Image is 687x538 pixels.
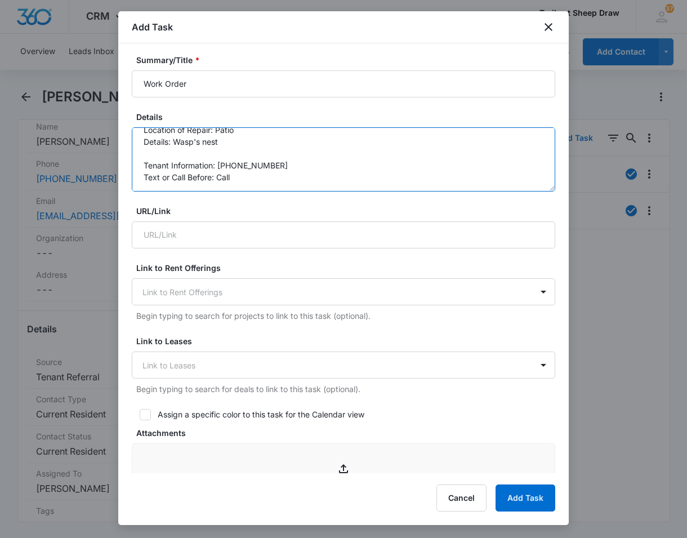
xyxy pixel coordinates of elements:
[132,221,555,248] input: URL/Link
[132,20,173,34] h1: Add Task
[136,335,560,347] label: Link to Leases
[136,310,555,322] p: Begin typing to search for projects to link to this task (optional).
[496,484,555,512] button: Add Task
[136,111,560,123] label: Details
[136,427,560,439] label: Attachments
[436,484,487,512] button: Cancel
[136,383,555,395] p: Begin typing to search for deals to link to this task (optional).
[136,205,560,217] label: URL/Link
[136,262,560,274] label: Link to Rent Offerings
[132,127,555,192] textarea: Location of Repair: Patio Details: Wasp's nest Tenant Information: [PHONE_NUMBER] Text or Call Be...
[542,20,555,34] button: close
[158,408,364,420] div: Assign a specific color to this task for the Calendar view
[132,70,555,97] input: Summary/Title
[136,54,560,66] label: Summary/Title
